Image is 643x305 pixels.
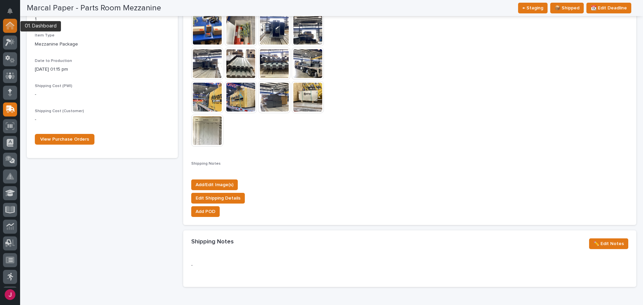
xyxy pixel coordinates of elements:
[27,3,161,13] h2: Marcal Paper - Parts Room Mezzanine
[518,3,548,13] button: ← Staging
[3,288,17,302] button: users-avatar
[35,91,170,98] p: -
[40,137,89,142] span: View Purchase Orders
[191,262,332,269] p: -
[35,66,170,73] p: [DATE] 01:15 pm
[593,240,624,248] span: ✏️ Edit Notes
[8,8,17,19] div: Notifications
[196,208,215,216] span: Add POD
[35,109,84,113] span: Shipping Cost (Customer)
[35,33,55,37] span: Item Type
[196,194,240,202] span: Edit Shipping Details
[586,3,631,13] button: 📆 Edit Deadline
[3,4,17,18] button: Notifications
[522,4,543,12] span: ← Staging
[191,206,220,217] button: Add POD
[191,162,221,166] span: Shipping Notes
[191,238,234,246] h2: Shipping Notes
[35,134,94,145] a: View Purchase Orders
[191,179,238,190] button: Add/Edit Image(s)
[35,16,170,23] p: 1
[550,3,584,13] button: 📦 Shipped
[555,4,579,12] span: 📦 Shipped
[35,41,170,48] p: Mezzanine Package
[591,4,627,12] span: 📆 Edit Deadline
[35,116,170,123] p: -
[35,59,72,63] span: Date to Production
[191,193,245,204] button: Edit Shipping Details
[196,181,233,189] span: Add/Edit Image(s)
[589,238,628,249] button: ✏️ Edit Notes
[35,84,72,88] span: Shipping Cost (PWI)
